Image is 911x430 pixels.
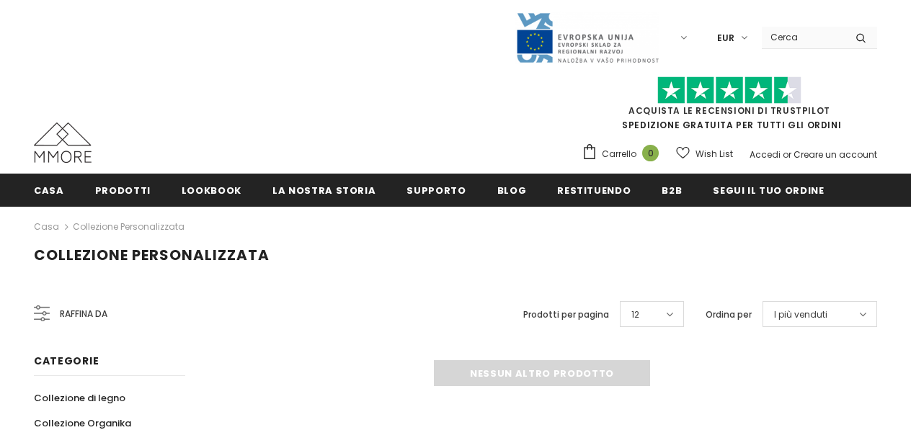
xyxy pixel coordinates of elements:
a: Creare un account [794,148,877,161]
span: Collezione personalizzata [34,245,270,265]
span: Collezione di legno [34,391,125,405]
span: Segui il tuo ordine [713,184,824,197]
span: Prodotti [95,184,151,197]
a: Casa [34,218,59,236]
span: Lookbook [182,184,241,197]
a: Wish List [676,141,733,166]
img: Casi MMORE [34,122,92,163]
span: La nostra storia [272,184,375,197]
span: Wish List [696,147,733,161]
a: Blog [497,174,527,206]
a: B2B [662,174,682,206]
label: Prodotti per pagina [523,308,609,322]
a: La nostra storia [272,174,375,206]
span: I più venduti [774,308,827,322]
span: Carrello [602,147,636,161]
span: EUR [717,31,734,45]
a: Casa [34,174,64,206]
a: Carrello 0 [582,143,666,165]
span: B2B [662,184,682,197]
a: Collezione personalizzata [73,220,185,233]
label: Ordina per [706,308,752,322]
a: Prodotti [95,174,151,206]
a: Lookbook [182,174,241,206]
span: Blog [497,184,527,197]
img: Fidati di Pilot Stars [657,76,801,104]
span: Raffina da [60,306,107,322]
span: supporto [406,184,466,197]
input: Search Site [762,27,845,48]
span: Casa [34,184,64,197]
span: Restituendo [557,184,631,197]
span: or [783,148,791,161]
span: 12 [631,308,639,322]
a: Javni Razpis [515,31,659,43]
span: Categorie [34,354,99,368]
a: Accedi [750,148,781,161]
span: 0 [642,145,659,161]
span: SPEDIZIONE GRATUITA PER TUTTI GLI ORDINI [582,83,877,131]
a: Segui il tuo ordine [713,174,824,206]
img: Javni Razpis [515,12,659,64]
a: Restituendo [557,174,631,206]
a: supporto [406,174,466,206]
a: Acquista le recensioni di TrustPilot [628,104,830,117]
a: Collezione di legno [34,385,125,411]
span: Collezione Organika [34,416,131,430]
